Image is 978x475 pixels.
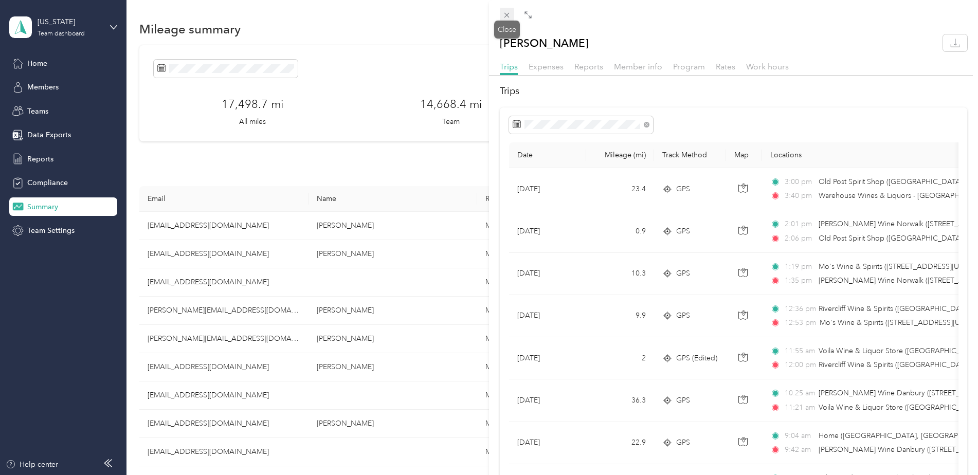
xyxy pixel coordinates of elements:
span: 9:04 am [785,430,814,442]
span: 11:55 am [785,345,814,357]
td: 0.9 [586,210,654,252]
span: GPS [676,268,690,279]
td: [DATE] [509,210,586,252]
span: 12:00 pm [785,359,814,371]
span: 2:06 pm [785,233,814,244]
span: Member info [614,62,662,71]
span: GPS [676,184,690,195]
span: 9:42 am [785,444,814,455]
iframe: Everlance-gr Chat Button Frame [920,417,978,475]
span: GPS [676,437,690,448]
span: 3:40 pm [785,190,814,202]
span: Program [673,62,705,71]
td: 36.3 [586,379,654,422]
span: Trips [500,62,518,71]
td: 9.9 [586,295,654,337]
span: GPS [676,226,690,237]
h2: Trips [500,84,967,98]
span: 1:35 pm [785,275,814,286]
td: [DATE] [509,253,586,295]
span: Reports [574,62,603,71]
span: Expenses [529,62,564,71]
span: 10:25 am [785,388,814,399]
td: 2 [586,337,654,379]
th: Track Method [654,142,726,168]
span: 2:01 pm [785,218,814,230]
th: Mileage (mi) [586,142,654,168]
span: Work hours [746,62,789,71]
td: 23.4 [586,168,654,210]
span: 3:00 pm [785,176,814,188]
td: [DATE] [509,379,586,422]
span: Rates [716,62,735,71]
td: [DATE] [509,422,586,464]
td: 10.3 [586,253,654,295]
span: 1:19 pm [785,261,814,272]
td: [DATE] [509,337,586,379]
span: GPS [676,310,690,321]
td: [DATE] [509,295,586,337]
span: 12:36 pm [785,303,814,315]
td: 22.9 [586,422,654,464]
div: Close [494,21,520,39]
span: 12:53 pm [785,317,815,328]
span: 11:21 am [785,402,814,413]
span: GPS [676,395,690,406]
p: [PERSON_NAME] [500,34,589,51]
th: Map [726,142,762,168]
th: Date [509,142,586,168]
span: GPS (Edited) [676,353,717,364]
td: [DATE] [509,168,586,210]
